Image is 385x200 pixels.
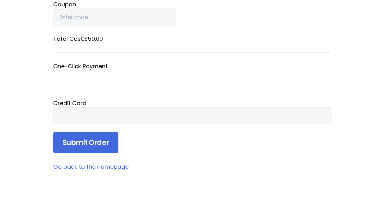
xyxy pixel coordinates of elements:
a: Go back to the homepage [53,163,129,171]
iframe: Secure payment button frame [53,70,332,91]
fieldset: One-Click Payment [53,62,332,91]
iframe: Secure card payment input frame [60,112,325,119]
input: Enter code [53,9,176,26]
div: Credit Card [53,99,332,107]
label: Total Cost: $50.00 [53,34,332,43]
input: Submit Order [53,132,118,154]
